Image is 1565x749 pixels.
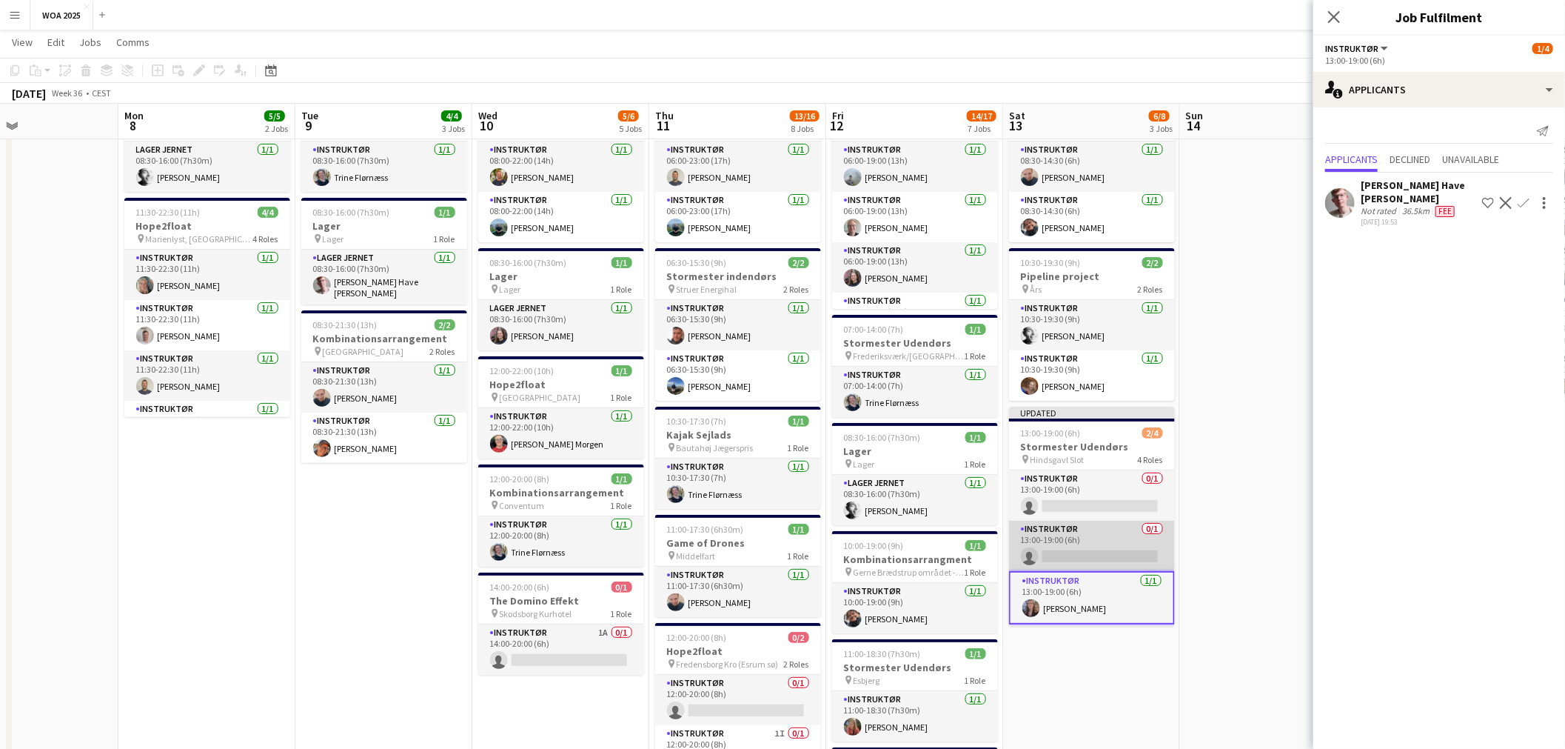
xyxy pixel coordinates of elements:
span: 1/1 [965,432,986,443]
span: Declined [1390,154,1430,164]
span: 2 Roles [430,346,455,357]
span: 5/5 [264,110,285,121]
app-card-role: Instruktør1/108:30-14:30 (6h)[PERSON_NAME] [1009,142,1175,192]
span: 9 [299,117,318,134]
app-job-card: 06:00-19:00 (13h)7/9[PERSON_NAME] Marielyst - [GEOGRAPHIC_DATA]9 RolesInstruktør1/106:00-19:00 (1... [832,90,998,309]
span: 2 Roles [784,284,809,295]
span: 2 Roles [1138,284,1163,295]
span: Tue [301,109,318,122]
span: Applicants [1325,154,1378,164]
span: 13 [1007,117,1025,134]
app-card-role: Instruktør1/112:00-20:00 (8h)Trine Flørnæss [478,516,644,567]
span: Fredensborg Kro (Esrum sø) [677,659,779,670]
span: 6/8 [1149,110,1170,121]
span: Struer Energihal [677,284,737,295]
span: 10 [476,117,497,134]
app-card-role: Instruktør1/108:00-22:00 (14h)[PERSON_NAME] [478,192,644,242]
app-job-card: 08:30-16:00 (7h30m)1/1Lager Lager1 RoleLager Jernet1/108:30-16:00 (7h30m)[PERSON_NAME] [478,248,644,350]
h3: Stormester Udendørs [832,661,998,674]
app-job-card: 08:30-16:00 (7h30m)1/1Lager Lager1 RoleLager Jernet1/108:30-16:00 (7h30m)[PERSON_NAME] Have [PERS... [301,198,467,304]
span: 14:00-20:00 (6h) [490,582,550,593]
app-job-card: 08:30-16:00 (7h30m)1/1Lager Lager1 RoleLager Jernet1/108:30-16:00 (7h30m)[PERSON_NAME] [832,423,998,525]
span: 12:00-20:00 (8h) [667,632,727,643]
span: 1 Role [611,284,632,295]
span: Marienlyst, [GEOGRAPHIC_DATA] [146,233,253,244]
div: 12:00-22:00 (10h)1/1Hope2float [GEOGRAPHIC_DATA]1 RoleInstruktør1/112:00-22:00 (10h)[PERSON_NAME]... [478,356,644,459]
span: 4 Roles [1138,454,1163,465]
app-card-role: Lager Jernet1/108:30-16:00 (7h30m)[PERSON_NAME] [832,475,998,525]
div: 10:30-19:30 (9h)2/2Pipeline project Års2 RolesInstruktør1/110:30-19:30 (9h)[PERSON_NAME]Instruktø... [1009,248,1175,401]
app-card-role: Instruktør1/111:30-22:30 (11h) [124,401,290,451]
span: 06:30-15:30 (9h) [667,257,727,268]
app-card-role: Instruktør1/108:00-22:00 (14h)[PERSON_NAME] [478,142,644,192]
app-card-role: Instruktør1/110:30-19:30 (9h)[PERSON_NAME] [1009,300,1175,350]
span: 11:30-22:30 (11h) [136,207,201,218]
span: 10:00-19:00 (9h) [844,540,904,551]
app-job-card: 10:30-17:30 (7h)1/1Kajak Sejlads Bautahøj Jægerspris1 RoleInstruktør1/110:30-17:30 (7h)Trine Flør... [655,407,821,509]
span: 1/1 [965,540,986,551]
span: 0/2 [788,632,809,643]
span: 11:00-17:30 (6h30m) [667,524,744,535]
div: [DATE] 19:53 [1361,217,1476,227]
app-card-role: Instruktør1/107:00-14:00 (7h)Trine Flørnæss [832,367,998,417]
span: Middelfart [677,550,716,562]
app-card-role: Instruktør1/106:00-19:00 (13h)[PERSON_NAME] [832,242,998,293]
app-job-card: 08:30-14:30 (6h)2/2Fangerne på Fortet [GEOGRAPHIC_DATA]2 RolesInstruktør1/108:30-14:30 (6h)[PERSO... [1009,90,1175,242]
div: 3 Jobs [1150,123,1173,134]
app-job-card: 12:00-20:00 (8h)1/1Kombinationsarrangement Conventum1 RoleInstruktør1/112:00-20:00 (8h)Trine Flør... [478,465,644,567]
app-card-role: Instruktør1/112:00-22:00 (10h)[PERSON_NAME] Morgen [478,408,644,459]
span: 10:30-19:30 (9h) [1021,257,1081,268]
span: 10:30-17:30 (7h) [667,416,727,427]
span: 14 [1184,117,1204,134]
div: 3 Jobs [442,123,465,134]
span: 1 Role [965,675,986,686]
app-card-role: Instruktør1/106:00-23:00 (17h)[PERSON_NAME] [655,142,821,192]
div: [PERSON_NAME] Have [PERSON_NAME] [1361,179,1476,205]
span: 1/1 [611,365,632,376]
a: View [6,33,38,52]
app-card-role: Instruktør1/113:00-19:00 (6h)[PERSON_NAME] [1009,571,1175,625]
div: [DATE] [12,86,46,101]
div: 07:00-14:00 (7h)1/1Stormester Udendørs Frederiksværk/[GEOGRAPHIC_DATA]1 RoleInstruktør1/107:00-14... [832,315,998,417]
span: Mon [124,109,144,122]
span: 2/2 [1142,257,1163,268]
app-card-role: Instruktør1/106:00-19:00 (13h)[PERSON_NAME] [832,142,998,192]
span: 12 [830,117,844,134]
app-job-card: Updated13:00-19:00 (6h)2/4Stormester Udendørs Hindsgavl Slot4 RolesInstruktør0/113:00-19:00 (6h) ... [1009,407,1175,626]
h3: Kombinationsarrangement [301,332,467,345]
app-card-role: Lager Jernet1/108:30-16:00 (7h30m)[PERSON_NAME] Have [PERSON_NAME] [301,250,467,304]
div: 5 Jobs [619,123,642,134]
span: 2 Roles [784,659,809,670]
h3: Hope2float [124,219,290,233]
span: 1 Role [611,392,632,403]
app-job-card: 08:30-16:00 (7h30m)1/1Lager Lager1 RoleLager Jernet1/108:30-16:00 (7h30m)[PERSON_NAME] [124,90,290,192]
app-card-role: Instruktør1/111:00-17:30 (6h30m)[PERSON_NAME] [655,567,821,617]
app-job-card: 08:00-22:00 (14h)2/2Kombinationsarrangement Mellem [GEOGRAPHIC_DATA] og [GEOGRAPHIC_DATA]2 RolesI... [478,90,644,242]
span: Esbjerg [854,675,880,686]
span: [GEOGRAPHIC_DATA] [323,346,404,357]
span: 1 Role [965,567,986,578]
span: 08:30-21:30 (13h) [313,319,378,330]
span: Gerne Brædstrup området - [GEOGRAPHIC_DATA] [854,567,965,578]
span: Jobs [79,36,101,49]
span: 5/6 [618,110,639,121]
h3: Lager [478,270,644,283]
span: 11:00-18:30 (7h30m) [844,648,921,659]
span: 1 Role [965,459,986,470]
app-card-role: Instruktør1/110:30-19:30 (9h)[PERSON_NAME] [1009,350,1175,401]
span: 08:30-16:00 (7h30m) [844,432,921,443]
h3: Hope2float [478,378,644,391]
span: Lager [323,233,344,244]
app-card-role: Instruktør1A0/114:00-20:00 (6h) [478,625,644,675]
h3: Stormester Udendørs [832,336,998,350]
app-job-card: 08:30-21:30 (13h)2/2Kombinationsarrangement [GEOGRAPHIC_DATA]2 RolesInstruktør1/108:30-21:30 (13h... [301,310,467,463]
button: WOA 2025 [30,1,93,30]
app-card-role: Lager Jernet1/108:30-16:00 (7h30m)[PERSON_NAME] [124,142,290,192]
h3: Kombinationsarrangement [478,486,644,499]
span: Fri [832,109,844,122]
